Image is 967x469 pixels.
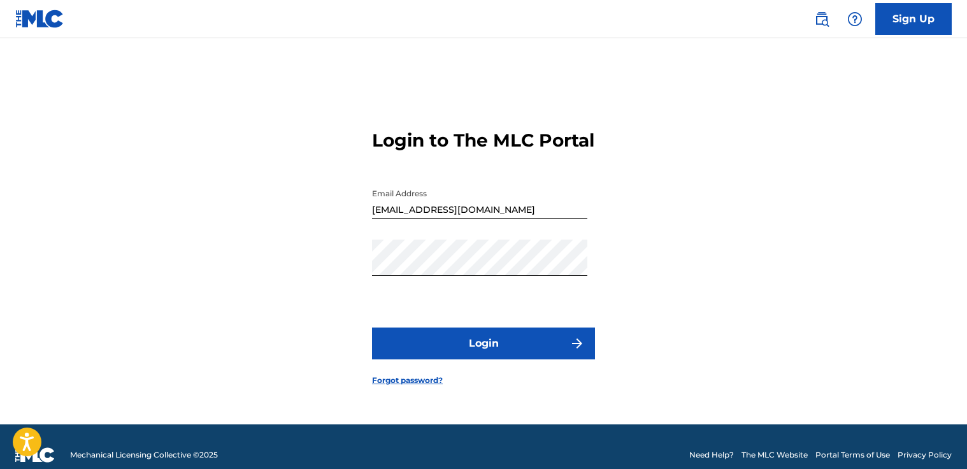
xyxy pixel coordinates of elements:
img: search [814,11,829,27]
h3: Login to The MLC Portal [372,129,594,152]
img: MLC Logo [15,10,64,28]
img: help [847,11,863,27]
a: Portal Terms of Use [815,449,890,461]
a: Forgot password? [372,375,443,386]
a: Privacy Policy [898,449,952,461]
img: logo [15,447,55,463]
a: Sign Up [875,3,952,35]
a: Need Help? [689,449,734,461]
button: Login [372,328,595,359]
a: The MLC Website [741,449,808,461]
img: f7272a7cc735f4ea7f67.svg [569,336,585,351]
div: Help [842,6,868,32]
span: Mechanical Licensing Collective © 2025 [70,449,218,461]
a: Public Search [809,6,834,32]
